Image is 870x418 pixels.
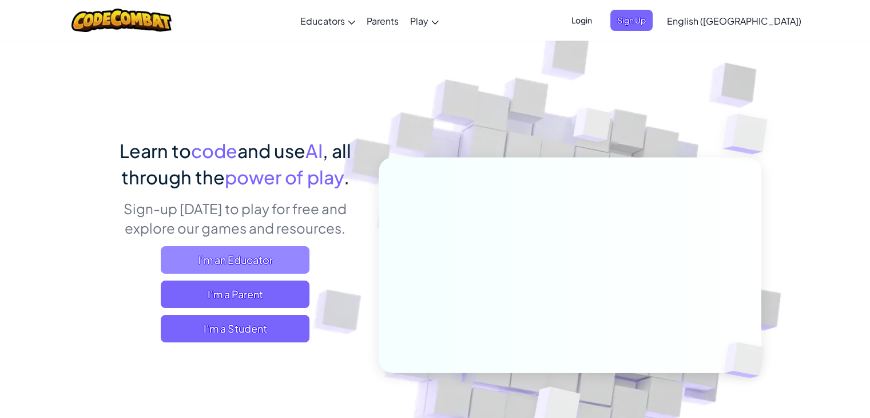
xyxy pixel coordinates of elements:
span: AI [305,139,323,162]
button: Login [565,10,599,31]
a: I'm an Educator [161,246,309,274]
a: Play [404,5,444,36]
img: Overlap cubes [551,85,634,171]
button: Sign Up [610,10,653,31]
span: English ([GEOGRAPHIC_DATA]) [667,15,801,27]
span: . [344,165,349,188]
a: English ([GEOGRAPHIC_DATA]) [661,5,807,36]
a: Educators [295,5,361,36]
button: I'm a Student [161,315,309,342]
img: Overlap cubes [700,86,799,183]
span: Play [410,15,428,27]
span: Educators [300,15,345,27]
span: and use [237,139,305,162]
span: Learn to [120,139,191,162]
img: CodeCombat logo [71,9,172,32]
a: Parents [361,5,404,36]
img: Overlap cubes [705,318,790,402]
span: power of play [225,165,344,188]
span: code [191,139,237,162]
p: Sign-up [DATE] to play for free and explore our games and resources. [109,199,361,238]
a: I'm a Parent [161,281,309,308]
